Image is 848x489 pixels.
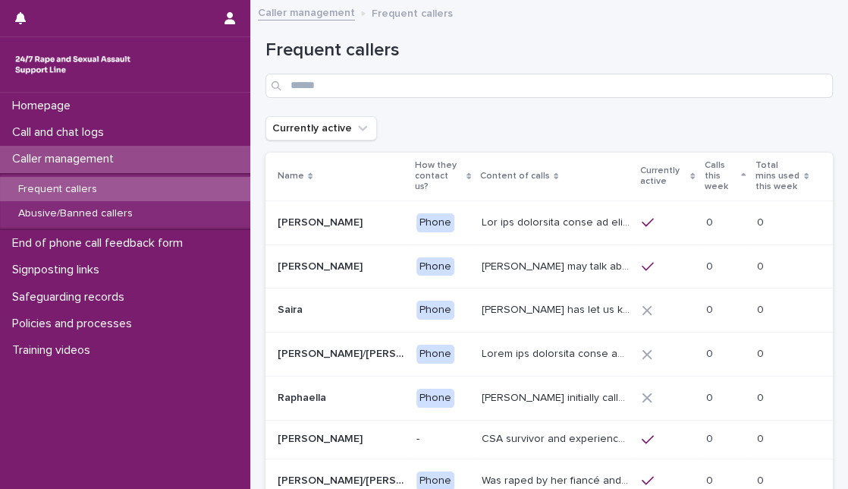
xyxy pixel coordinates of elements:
[757,213,767,229] p: 0
[265,333,833,377] tr: [PERSON_NAME]/[PERSON_NAME][PERSON_NAME]/[PERSON_NAME] PhoneLorem ips dolorsita conse adipisci el...
[757,430,767,446] p: 0
[705,472,715,487] p: 0
[265,376,833,420] tr: RaphaellaRaphaella Phone[PERSON_NAME] initially called the helpline because she believed that she...
[265,200,833,244] tr: [PERSON_NAME][PERSON_NAME] PhoneLor ips dolorsita conse ad eli seddoeius temp in utlab etd ma ali...
[757,257,767,273] p: 0
[482,472,633,487] p: Was raped by her fiancé and he penetrated her with a knife, she called an ambulance and was taken...
[278,430,366,446] p: [PERSON_NAME]
[265,116,377,140] button: Currently active
[265,74,833,98] input: Search
[705,301,715,317] p: 0
[265,39,833,62] h1: Frequent callers
[705,389,715,405] p: 0
[12,49,133,80] img: rhQMoQhaT3yELyF149Cw
[480,168,550,185] p: Content of calls
[416,433,470,446] p: -
[757,345,767,361] p: 0
[482,345,633,361] p: Jamie has described being sexually abused by both parents. Jamie was put into care when young (5/...
[416,301,454,320] div: Phone
[258,3,355,21] a: Caller management
[6,236,195,251] p: End of phone call feedback form
[482,430,633,446] p: CSA survivor and experiences of sexual violence in her teens. Long history of abuse. Went to ther...
[6,183,109,196] p: Frequent callers
[415,157,463,196] p: How they contact us?
[6,343,102,358] p: Training videos
[6,290,137,304] p: Safeguarding records
[704,157,737,196] p: Calls this week
[757,389,767,405] p: 0
[6,125,116,140] p: Call and chat logs
[705,213,715,229] p: 0
[416,257,454,276] div: Phone
[755,157,800,196] p: Total mins used this week
[416,345,454,364] div: Phone
[705,257,715,273] p: 0
[482,257,633,273] p: Frances may talk about other matters including her care, and her unhappiness with the care she re...
[482,213,633,229] p: She has described abuse in her childhood from an uncle and an older sister. The abuse from her un...
[278,257,366,273] p: [PERSON_NAME]
[6,263,111,277] p: Signposting links
[705,430,715,446] p: 0
[640,162,686,191] p: Currently active
[265,289,833,333] tr: SairaSaira Phone[PERSON_NAME] has let us know that she experienced CSA as a teenager: her brother...
[372,4,453,21] p: Frequent callers
[278,301,306,317] p: Saira
[6,152,126,166] p: Caller management
[6,317,144,331] p: Policies and processes
[278,213,366,229] p: [PERSON_NAME]
[6,207,145,220] p: Abusive/Banned callers
[482,301,633,317] p: Saira has let us know that she experienced CSA as a teenager: her brother’s friend molested her (...
[757,472,767,487] p: 0
[757,301,767,317] p: 0
[265,244,833,289] tr: [PERSON_NAME][PERSON_NAME] Phone[PERSON_NAME] may talk about other matters including her care, an...
[265,420,833,459] tr: [PERSON_NAME][PERSON_NAME] -CSA survivor and experiences of sexual violence in her teens. Long hi...
[278,389,329,405] p: Raphaella
[278,472,407,487] p: Jess/Saskia/Mille/Poppy/Eve ('HOLD ME' HOLD MY HAND)
[278,345,407,361] p: [PERSON_NAME]/[PERSON_NAME]
[416,213,454,232] div: Phone
[6,99,83,113] p: Homepage
[705,345,715,361] p: 0
[482,389,633,405] p: Raphaella initially called the helpline because she believed that she was abusing her mum by ‘pul...
[416,389,454,408] div: Phone
[278,168,304,185] p: Name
